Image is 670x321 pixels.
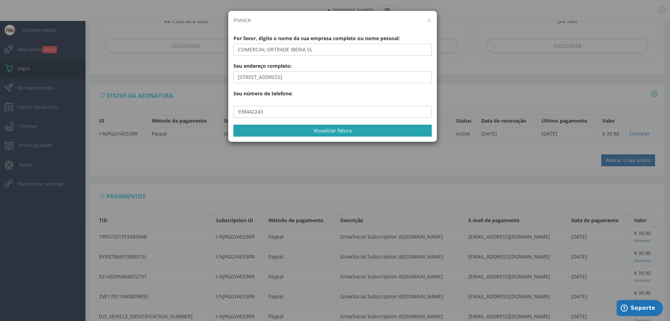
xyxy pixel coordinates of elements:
button: × [426,16,432,25]
button: Visualizar fatura [233,125,432,137]
iframe: Abre un widget desde donde se puede obtener más información [617,300,663,318]
b: Seu número de telefone: [233,90,293,97]
b: Por favor, digite o nome da sua empresa completo ou nome pessoal: [233,35,400,42]
b: Seu endereço completo: [233,63,292,69]
h4: Invoice [233,16,432,24]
